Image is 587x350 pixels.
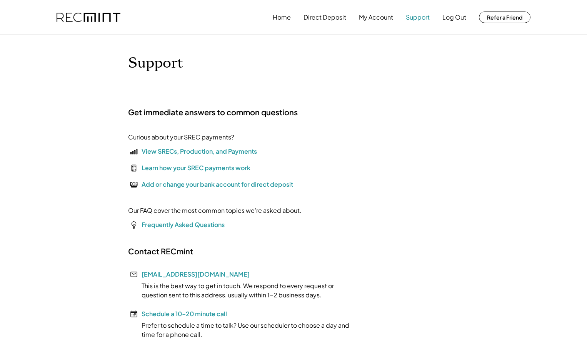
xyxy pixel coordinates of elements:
[142,221,225,229] a: Frequently Asked Questions
[273,10,291,25] button: Home
[142,180,293,189] div: Add or change your bank account for direct deposit
[479,12,530,23] button: Refer a Friend
[406,10,430,25] button: Support
[128,281,359,300] div: This is the best way to get in touch. We respond to every request or question sent to this addres...
[304,10,346,25] button: Direct Deposit
[128,107,298,117] h2: Get immediate answers to common questions
[128,133,234,142] div: Curious about your SREC payments?
[128,321,359,339] div: Prefer to schedule a time to talk? Use our scheduler to choose a day and time for a phone call.
[142,147,257,156] div: View SRECs, Production, and Payments
[128,206,302,215] div: Our FAQ cover the most common topics we're asked about.
[128,246,193,256] h2: Contact RECmint
[442,10,466,25] button: Log Out
[142,270,250,278] a: [EMAIL_ADDRESS][DOMAIN_NAME]
[142,310,227,318] a: Schedule a 10-20 minute call
[359,10,393,25] button: My Account
[142,163,250,173] div: Learn how your SREC payments work
[57,13,120,22] img: recmint-logotype%403x.png
[128,54,183,72] h1: Support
